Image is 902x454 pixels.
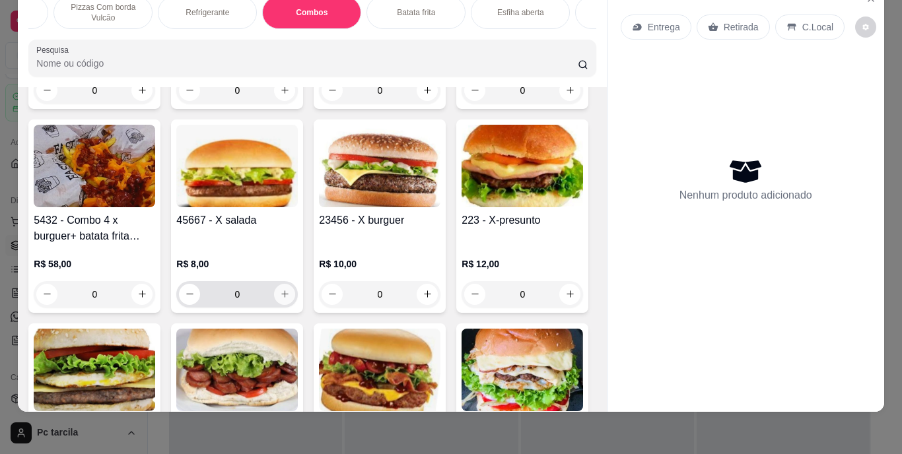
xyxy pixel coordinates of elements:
button: decrease-product-quantity [464,80,485,101]
img: product-image [319,125,440,207]
button: increase-product-quantity [131,284,153,305]
p: Esfiha aberta [497,7,544,18]
button: decrease-product-quantity [36,284,57,305]
p: R$ 8,00 [176,257,298,271]
h4: 23456 - X burguer [319,212,440,228]
input: Pesquisa [36,57,578,70]
img: product-image [462,329,583,411]
p: Batata frita [397,7,435,18]
img: product-image [34,125,155,207]
button: decrease-product-quantity [322,80,343,101]
button: decrease-product-quantity [179,284,200,305]
button: decrease-product-quantity [36,80,57,101]
h4: 45667 - X salada [176,212,298,228]
p: Nenhum produto adicionado [679,187,812,203]
label: Pesquisa [36,44,73,55]
p: R$ 10,00 [319,257,440,271]
p: R$ 58,00 [34,257,155,271]
h4: 223 - X-presunto [462,212,583,228]
img: product-image [34,329,155,411]
button: decrease-product-quantity [179,80,200,101]
button: increase-product-quantity [274,80,295,101]
h4: 5432 - Combo 4 x burguer+ batata frita Recheada [34,212,155,244]
img: product-image [319,329,440,411]
img: product-image [176,125,298,207]
p: Refrigerante [186,7,229,18]
p: Pizzas Com borda Vulcão [65,2,141,23]
p: Entrega [648,20,680,34]
p: R$ 12,00 [462,257,583,271]
p: Combos [296,7,328,18]
button: increase-product-quantity [417,80,438,101]
button: decrease-product-quantity [855,16,876,38]
button: increase-product-quantity [559,80,580,101]
img: product-image [176,329,298,411]
button: increase-product-quantity [274,284,295,305]
img: product-image [462,125,583,207]
p: C.Local [802,20,833,34]
p: Retirada [724,20,759,34]
button: increase-product-quantity [131,80,153,101]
